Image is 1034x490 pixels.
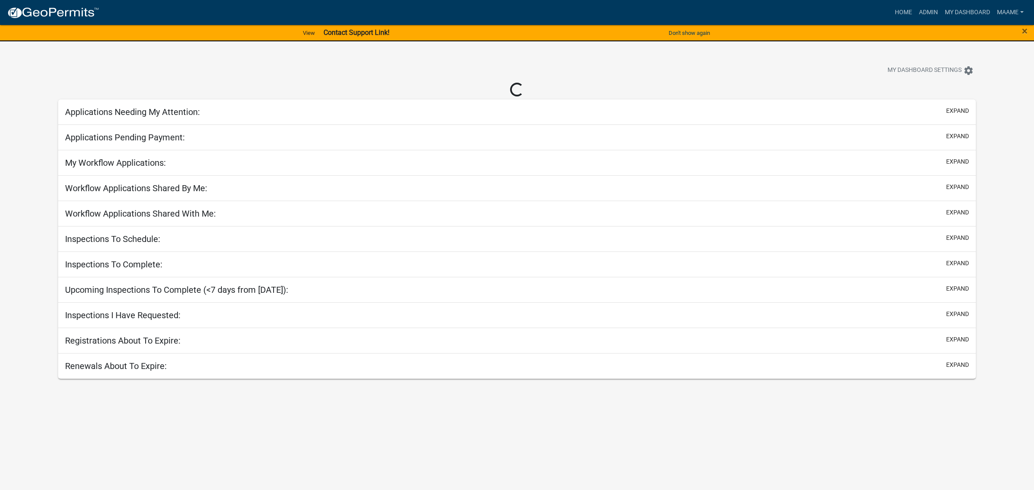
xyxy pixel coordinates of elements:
h5: Workflow Applications Shared With Me: [65,208,216,219]
a: Home [891,4,916,21]
button: expand [946,335,969,344]
button: expand [946,233,969,242]
a: Maame [994,4,1027,21]
i: settings [963,65,974,76]
h5: Inspections I Have Requested: [65,310,181,320]
button: expand [946,284,969,293]
button: expand [946,259,969,268]
span: × [1022,25,1028,37]
strong: Contact Support Link! [324,28,389,37]
h5: Workflow Applications Shared By Me: [65,183,207,193]
button: My Dashboard Settingssettings [881,62,981,79]
a: Admin [916,4,941,21]
h5: Renewals About To Expire: [65,361,167,371]
h5: Applications Needing My Attention: [65,107,200,117]
button: expand [946,157,969,166]
h5: My Workflow Applications: [65,158,166,168]
h5: Registrations About To Expire: [65,335,181,346]
button: expand [946,106,969,115]
button: expand [946,310,969,319]
button: Close [1022,26,1028,36]
button: Don't show again [665,26,713,40]
h5: Inspections To Complete: [65,259,162,270]
a: View [299,26,318,40]
a: My Dashboard [941,4,994,21]
h5: Inspections To Schedule: [65,234,160,244]
h5: Applications Pending Payment: [65,132,185,143]
button: expand [946,183,969,192]
button: expand [946,360,969,369]
span: My Dashboard Settings [888,65,962,76]
h5: Upcoming Inspections To Complete (<7 days from [DATE]): [65,285,288,295]
button: expand [946,132,969,141]
button: expand [946,208,969,217]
